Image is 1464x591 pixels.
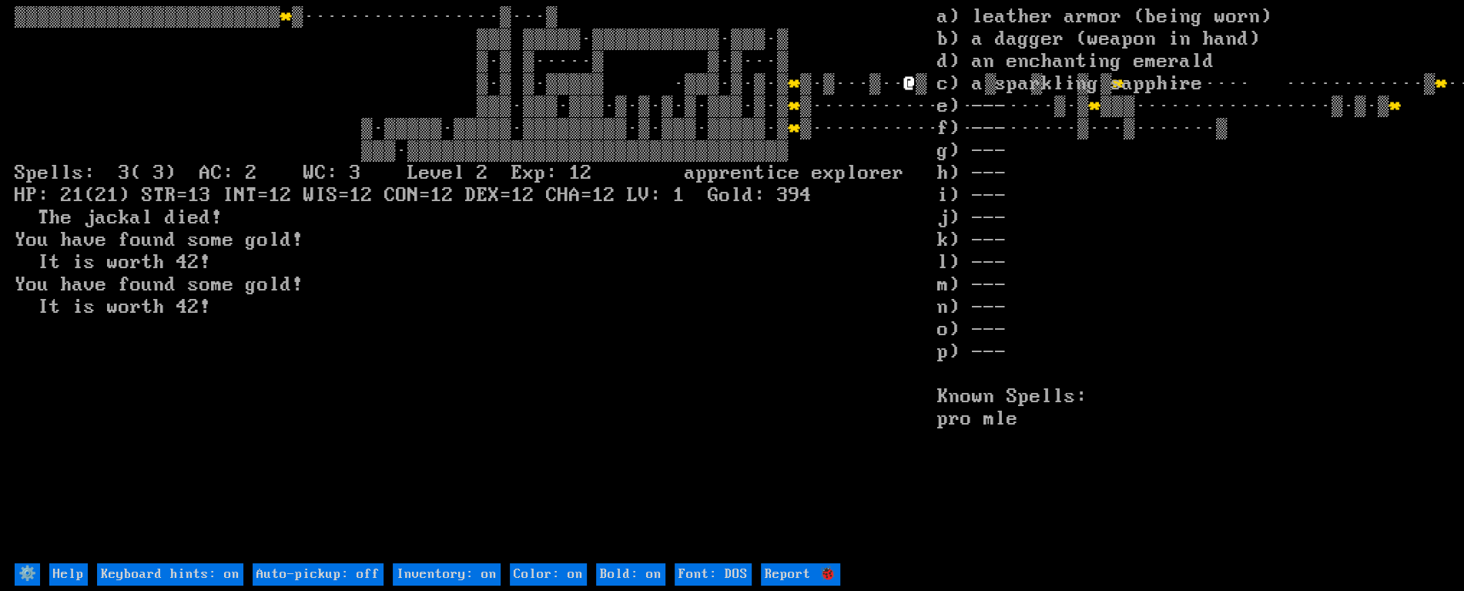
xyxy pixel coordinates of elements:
[937,6,1449,562] stats: a) leather armor (being worn) b) a dagger (weapon in hand) d) an enchanting emerald c) a sparklin...
[49,563,88,586] input: Help
[904,72,916,96] font: @
[761,563,840,586] input: Report 🐞
[675,563,752,586] input: Font: DOS
[510,563,587,586] input: Color: on
[393,563,501,586] input: Inventory: on
[596,563,665,586] input: Bold: on
[15,6,937,562] larn: ▒▒▒▒▒▒▒▒▒▒▒▒▒▒▒▒▒▒▒▒▒▒▒ ▒·················▒···▒ ▒▒▒ ▒▒▒▒▒·▒▒▒▒▒▒▒▒▒▒▒·▒▒▒·▒ ▒·▒ ▒·····▒ ▒·▒···▒ ▒...
[253,563,384,586] input: Auto-pickup: off
[15,563,40,586] input: ⚙️
[97,563,243,586] input: Keyboard hints: on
